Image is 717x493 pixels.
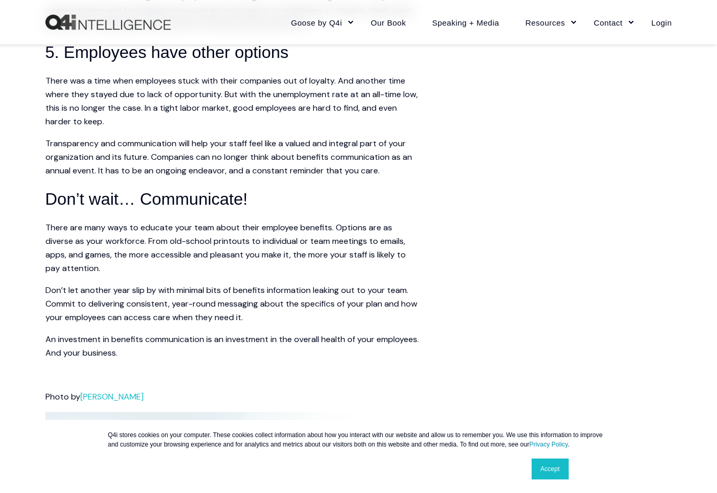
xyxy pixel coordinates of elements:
[45,15,171,30] img: Q4intelligence, LLC logo
[529,441,568,448] a: Privacy Policy
[532,459,569,479] a: Accept
[45,74,421,128] p: There was a time when employees stuck with their companies out of loyalty. And another time where...
[45,186,421,213] h3: Don’t wait… Communicate!
[80,391,144,402] a: [PERSON_NAME]
[108,430,609,449] p: Q4i stores cookies on your computer. These cookies collect information about how you interact wit...
[45,43,289,62] span: 5. Employees have other options
[45,15,171,30] a: Back to Home
[45,333,421,360] p: An investment in benefits communication is an investment in the overall health of your employees....
[45,137,421,178] p: Transparency and communication will help your staff feel like a valued and integral part of your ...
[45,284,421,324] p: Don’t let another year slip by with minimal bits of benefits information leaking out to your team...
[45,221,421,275] p: There are many ways to educate your team about their employee benefits. Options are as diverse as...
[45,390,421,404] p: Photo by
